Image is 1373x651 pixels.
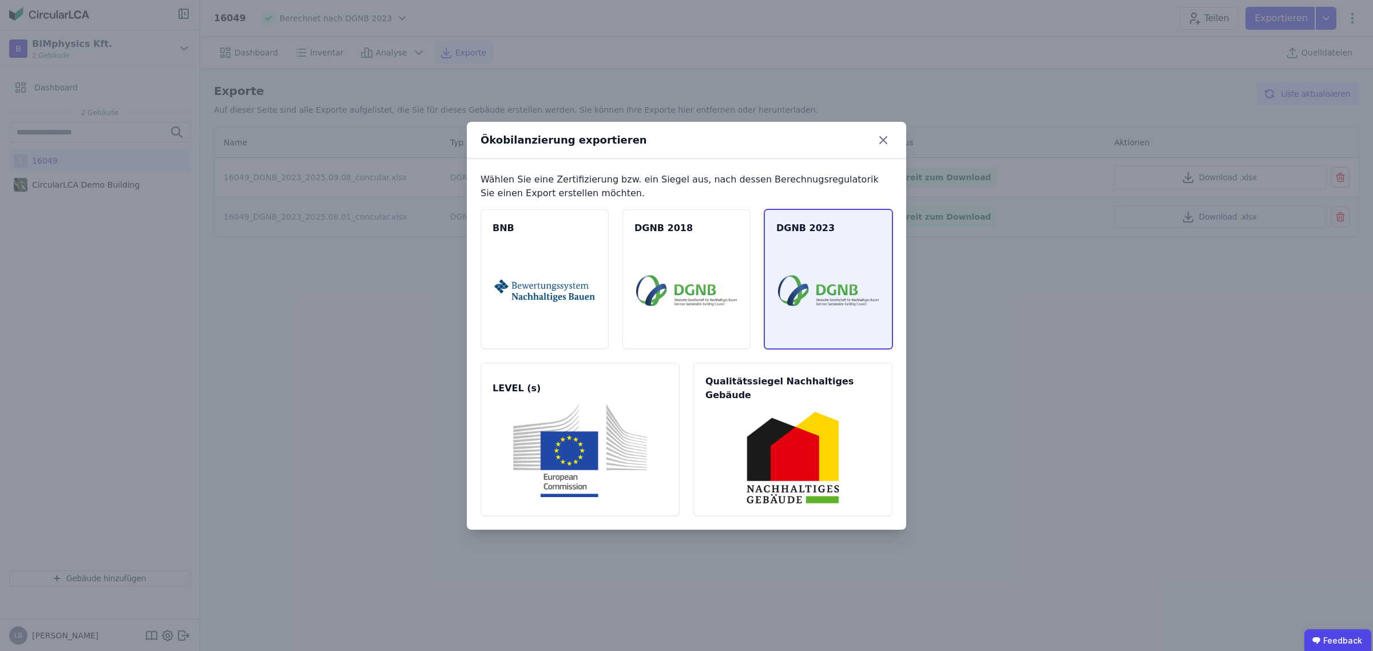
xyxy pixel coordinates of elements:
img: dgnb18 [636,244,737,337]
span: DGNB 2023 [776,221,880,235]
span: BNB [493,221,597,235]
span: DGNB 2018 [634,221,739,235]
img: bnb [494,244,595,337]
span: Qualitätssiegel Nachhaltiges Gebäude [705,375,880,402]
img: qng [707,411,879,504]
div: Ökobilanzierung exportieren [481,132,647,148]
img: dgnb23 [778,244,879,337]
img: levels [494,404,666,497]
div: Wählen Sie eine Zertifizierung bzw. ein Siegel aus, nach dessen Berechnugsregulatorik Sie einen E... [481,173,892,200]
span: LEVEL (s) [493,382,668,395]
